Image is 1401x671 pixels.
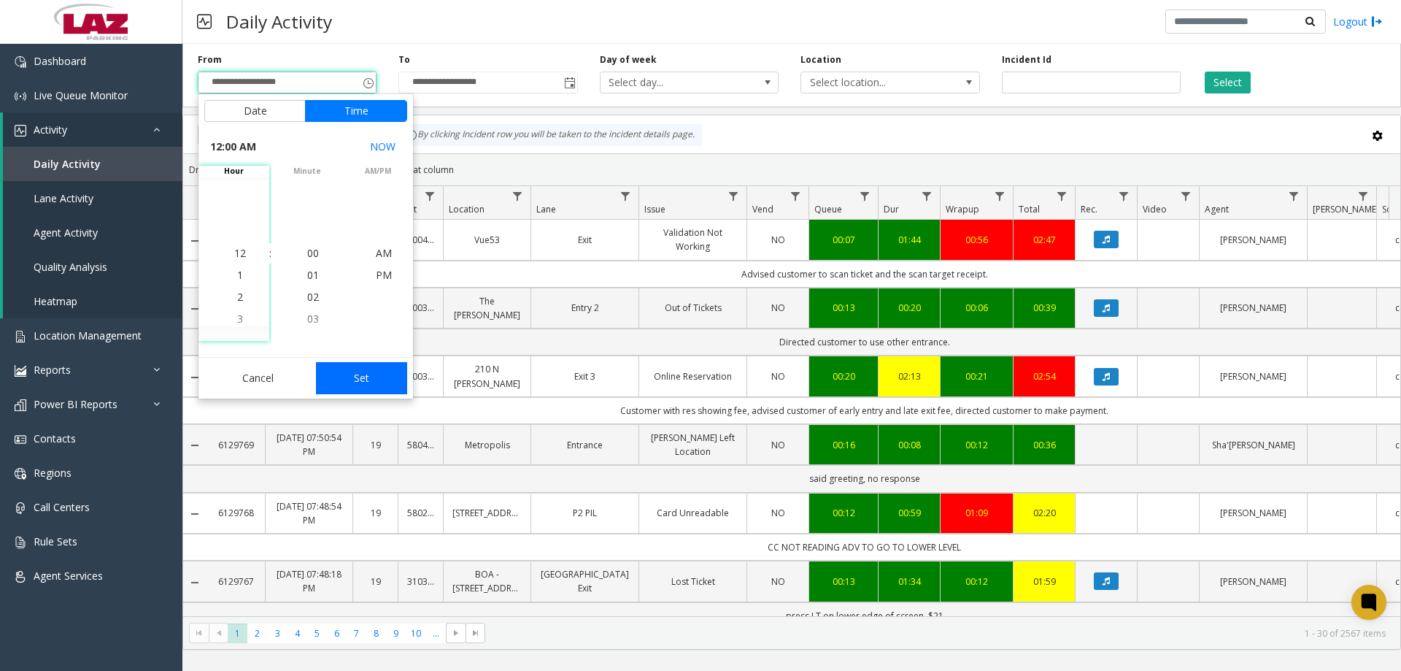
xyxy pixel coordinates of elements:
a: [PERSON_NAME] [1208,575,1298,588]
div: 00:08 [887,438,931,452]
span: Queue [814,203,842,215]
span: Rule Sets [34,534,77,548]
a: Location Filter Menu [508,186,528,206]
div: 00:20 [818,369,869,383]
span: Video [1143,203,1167,215]
a: Video Filter Menu [1176,186,1196,206]
span: 12:00 AM [210,137,256,157]
a: 19 [362,506,389,520]
span: Page 11 [426,624,446,643]
a: Collapse Details [183,372,207,383]
a: Collapse Details [183,303,207,315]
img: 'icon' [15,434,26,445]
h3: Daily Activity [219,4,339,39]
a: [DATE] 07:48:54 PM [274,499,344,527]
a: 6129768 [215,506,256,520]
span: Toggle popup [360,72,376,93]
a: Total Filter Menu [1052,186,1072,206]
a: Card Unreadable [648,506,738,520]
a: NO [756,506,800,520]
a: Collapse Details [183,577,207,588]
img: pageIcon [197,4,212,39]
span: Agent Services [34,569,103,583]
div: 00:13 [818,301,869,315]
span: NO [771,575,785,588]
a: 02:47 [1022,233,1066,247]
span: Activity [34,123,67,137]
div: 00:13 [818,575,869,588]
span: Page 7 [347,624,366,643]
span: Agent [1205,203,1229,215]
span: Page 5 [307,624,327,643]
a: 01:34 [887,575,931,588]
span: Go to the last page [466,623,485,643]
span: 3 [237,312,243,326]
a: [PERSON_NAME] [1208,506,1298,520]
a: Vend Filter Menu [786,186,806,206]
a: 00:59 [887,506,931,520]
a: [DATE] 07:50:54 PM [274,431,344,459]
a: 00:20 [887,301,931,315]
a: Parker Filter Menu [1354,186,1373,206]
a: 19 [362,575,389,588]
button: Select [1205,72,1251,93]
a: 00:39 [1022,301,1066,315]
a: Queue Filter Menu [855,186,875,206]
img: 'icon' [15,56,26,68]
span: NO [771,234,785,246]
a: 01:44 [887,233,931,247]
span: 12 [234,246,246,260]
a: 6129769 [215,438,256,452]
a: 00:36 [1022,438,1066,452]
a: Lost Ticket [648,575,738,588]
div: 02:54 [1022,369,1066,383]
a: 580494 [407,438,434,452]
a: 00:56 [949,233,1004,247]
a: NO [756,301,800,315]
a: Agent Filter Menu [1284,186,1304,206]
span: Total [1019,203,1040,215]
a: 19 [362,438,389,452]
button: Time tab [305,100,407,122]
img: 'icon' [15,537,26,548]
span: Page 10 [406,624,426,643]
a: 600432 [407,233,434,247]
div: 02:20 [1022,506,1066,520]
span: Lane [536,203,556,215]
a: 100324 [407,369,434,383]
img: 'icon' [15,502,26,514]
a: Agent Activity [3,215,182,250]
span: Issue [644,203,665,215]
img: 'icon' [15,91,26,102]
span: Page 6 [327,624,347,643]
a: NO [756,438,800,452]
a: Exit 3 [540,369,630,383]
a: Collapse Details [183,235,207,247]
a: Metropolis [452,438,522,452]
label: To [398,53,410,66]
a: 00:12 [949,575,1004,588]
span: Toggle popup [561,72,577,93]
a: Heatmap [3,284,182,318]
span: hour [198,166,269,177]
label: Location [800,53,841,66]
div: 01:09 [949,506,1004,520]
span: Wrapup [946,203,979,215]
a: [PERSON_NAME] [1208,301,1298,315]
div: Drag a column header and drop it here to group by that column [183,157,1400,183]
a: NO [756,369,800,383]
a: P2 PIL [540,506,630,520]
a: Sha'[PERSON_NAME] [1208,438,1298,452]
span: Regions [34,466,72,480]
a: Collapse Details [183,440,207,451]
a: Rec. Filter Menu [1114,186,1134,206]
div: : [269,246,271,261]
span: Call Centers [34,500,90,514]
span: Daily Activity [34,157,101,171]
div: 02:13 [887,369,931,383]
span: AM/PM [342,166,413,177]
a: 01:59 [1022,575,1066,588]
